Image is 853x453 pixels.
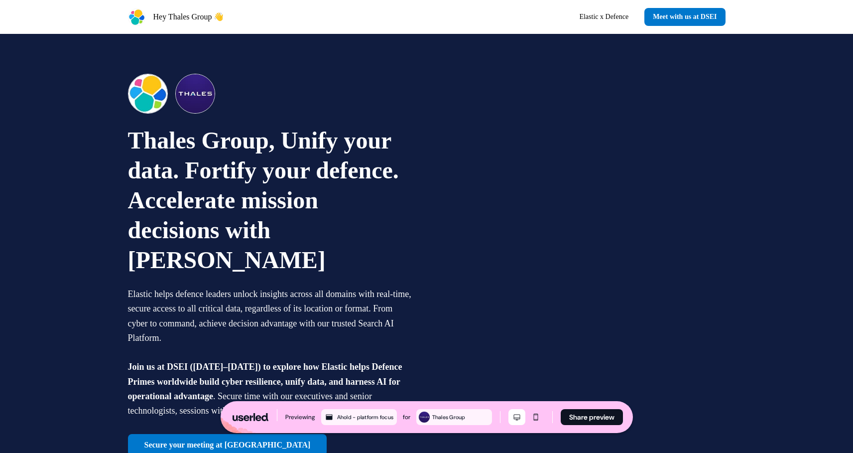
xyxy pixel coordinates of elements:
span: Elastic helps defence leaders unlock insights across all domains with real-time, secure access to... [128,289,411,343]
div: Ahold - platform focus [337,413,395,422]
a: Elastic x Defence [571,8,636,26]
p: Thales Group, Unify your data. Fortify your defence. Accelerate mission decisions with [PERSON_NAME] [128,126,413,275]
button: Desktop mode [508,409,525,425]
button: Share preview [561,409,623,425]
div: Thales Group [432,413,490,422]
div: Previewing [285,412,315,422]
p: Hey Thales Group 👋 [153,11,224,23]
div: for [403,412,410,422]
button: Mobile mode [527,409,544,425]
span: . Secure time with our executives and senior technologists, sessions with our team of experts are... [128,391,372,416]
a: Meet with us at DSEI [644,8,725,26]
span: Join us at DSEI ([DATE]–[DATE]) to explore how Elastic helps Defence Primes worldwide build cyber... [128,362,402,401]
